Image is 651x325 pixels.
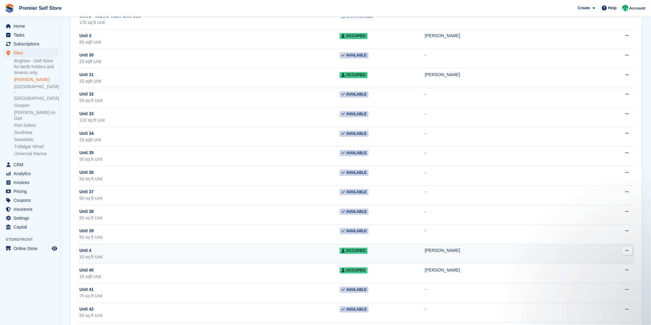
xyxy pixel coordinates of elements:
span: Online Store [14,244,50,253]
td: - [425,166,603,186]
td: - [425,147,603,166]
span: Occupied [340,268,367,274]
span: Insurance [14,205,50,213]
span: Occupied [340,248,367,254]
a: Trafalgar Wharf [14,144,58,150]
span: Occupied [340,33,367,39]
a: Preview store [51,245,58,252]
span: Unit 34 [79,131,94,137]
span: Pricing [14,187,50,196]
a: menu [3,205,58,213]
a: [PERSON_NAME] [14,77,58,83]
span: Available [340,287,369,293]
td: - [425,127,603,147]
a: Swanwick [14,137,58,143]
td: - [425,225,603,245]
span: Unit 3 [79,33,91,39]
img: Peter Pring [622,5,629,11]
div: 32 sqft Unit [79,78,340,85]
span: Available [340,228,369,234]
div: 50 sq ft Unit [79,234,340,241]
span: Available [340,209,369,215]
span: Invoices [14,178,50,187]
span: Unit 4 [79,248,91,254]
a: menu [3,178,58,187]
span: Sites [14,49,50,57]
span: Available [340,92,369,98]
img: stora-icon-8386f47178a22dfd0bd8f6a31ec36ba5ce8667c1dd55bd0f319d3a0aa187defe.svg [5,4,14,13]
a: menu [3,22,58,30]
span: Account [629,5,645,11]
span: Tasks [14,31,50,39]
div: 10 sq ft Unit [79,254,340,260]
span: Available [340,53,369,59]
td: - [425,88,603,108]
span: Unit 36 [79,170,94,176]
span: Unit 35 [79,150,94,156]
a: Brighton - Self Store for berth holders and tenants only. [14,58,58,76]
span: Unit 33 [79,111,94,117]
span: Create [578,5,590,11]
span: Unit 39 [79,228,94,234]
div: 50 sq ft Unit [79,215,340,221]
div: 50 sq ft Unit [79,195,340,202]
a: menu [3,244,58,253]
span: Unit 30 [79,52,94,59]
div: [PERSON_NAME] [425,248,603,254]
span: Unit 37 [79,189,94,195]
div: [PERSON_NAME] [425,267,603,274]
div: 110 sq ft Unit [79,117,340,124]
span: Settings [14,214,50,222]
td: - [425,186,603,206]
span: Analytics [14,169,50,178]
span: Available [340,170,369,176]
span: Home [14,22,50,30]
div: [PERSON_NAME] [425,33,603,39]
div: [PERSON_NAME] [425,72,603,78]
td: - [425,284,603,303]
div: 50 sq ft Unit [79,313,340,319]
div: 170 sq ft Unit [79,20,340,26]
span: Available [340,111,369,117]
span: Unit 42 [79,306,94,313]
span: CRM [14,160,50,169]
td: - [425,206,603,225]
span: Storefront [6,237,61,243]
span: Capital [14,223,50,231]
div: 18 sqft Unit [79,274,340,280]
a: Gosport [14,103,58,108]
span: Unit 40 [79,267,94,274]
span: Available [340,131,369,137]
span: Available [340,189,369,195]
span: Unit 32 [79,91,94,98]
a: Premier Self Store [17,3,64,13]
a: Southsea [14,130,58,135]
a: menu [3,40,58,48]
a: Universal Marina [14,151,58,157]
td: - [425,10,603,30]
td: - [425,303,603,323]
div: 50 sq ft Unit [79,176,340,182]
div: 23 sqft Unit [79,59,340,65]
a: menu [3,223,58,231]
a: menu [3,169,58,178]
span: Available [340,150,369,156]
a: menu [3,31,58,39]
div: 65 sqft Unit [79,39,340,46]
td: - [425,49,603,69]
span: Occupied [340,72,367,78]
div: 75 sq ft Unit [79,293,340,300]
span: Available [340,307,369,313]
a: menu [3,196,58,205]
a: [PERSON_NAME] on Dart [14,110,58,121]
a: menu [3,160,58,169]
span: Subscriptions [14,40,50,48]
span: Unit 38 [79,209,94,215]
span: Unit 31 [79,72,94,78]
a: [GEOGRAPHIC_DATA] - [GEOGRAPHIC_DATA] [14,84,58,101]
a: menu [3,187,58,196]
div: 50 sq ft Unit [79,156,340,163]
span: Coupons [14,196,50,205]
span: Unit 41 [79,287,94,293]
a: Port Solent [14,123,58,128]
